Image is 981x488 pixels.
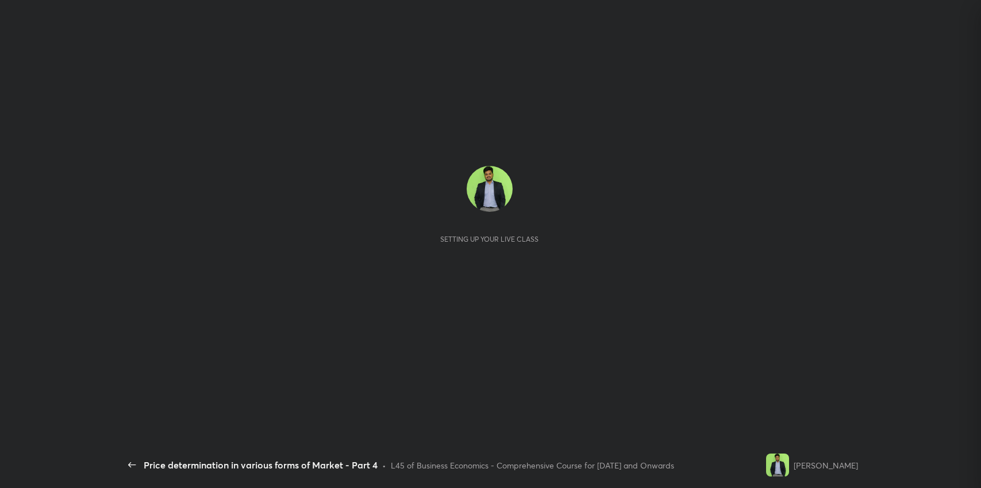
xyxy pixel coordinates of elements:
[794,459,858,471] div: [PERSON_NAME]
[440,235,538,243] div: Setting up your live class
[382,459,386,471] div: •
[144,458,378,472] div: Price determination in various forms of Market - Part 4
[391,459,674,471] div: L45 of Business Economics - Comprehensive Course for [DATE] and Onwards
[467,166,513,212] img: fcc3dd17a7d24364a6f5f049f7d33ac3.jpg
[766,454,789,477] img: fcc3dd17a7d24364a6f5f049f7d33ac3.jpg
